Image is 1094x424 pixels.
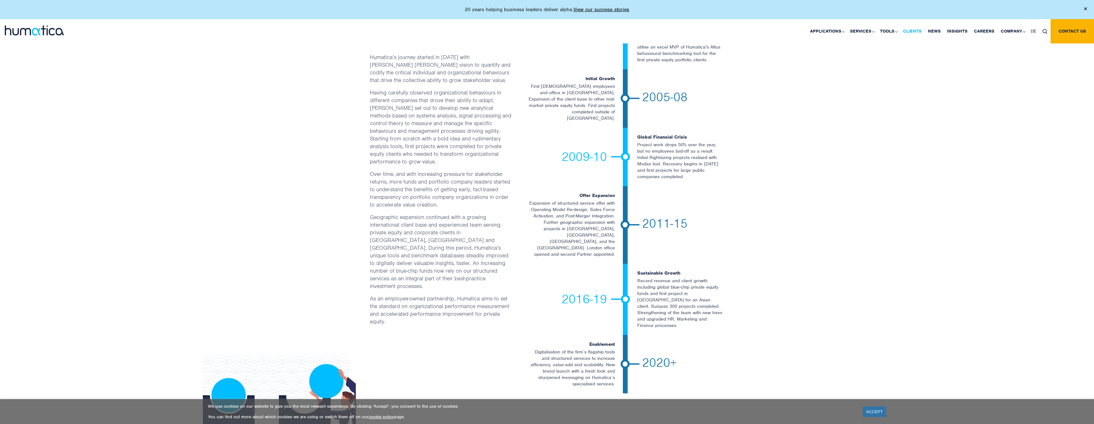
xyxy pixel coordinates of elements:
a: Tools [877,19,900,43]
h6: Initial Growth [526,76,615,81]
a: Services [847,19,877,43]
span: 2005-08 [642,95,687,100]
a: cookie policy [369,414,394,420]
p: Over time, and with increasing pressure for stakeholder returns, more funds and portfolio company... [370,170,512,213]
p: First [DEMOGRAPHIC_DATA] employees and office in [GEOGRAPHIC_DATA]. Expansion of the client base ... [526,83,615,121]
h6: Global Financial Crisis [637,134,723,140]
p: Geographic expansion continued with a growing international client base and experienced team serv... [370,213,512,295]
p: Record revenue and client growth including global blue-chip private equity funds and first projec... [637,277,723,329]
p: As an employee-owned partnership, Humatica aims to set the standard on organizational performance... [370,295,512,330]
p: Humatica’s journey started in [DATE] with [PERSON_NAME] [PERSON_NAME] vision to quantify and codi... [370,53,512,89]
a: Contact us [1051,19,1094,43]
span: 2020+ [642,360,677,365]
a: Company [998,19,1028,43]
a: DE [1028,19,1039,43]
a: Insights [944,19,971,43]
span: 2011-15 [642,221,687,226]
h6: Sustainable Growth [637,270,723,276]
a: View our success stories [573,6,629,13]
span: DE [1031,28,1036,34]
p: 20 years helping business leaders deliver alpha. [465,6,629,13]
p: Project work drops 50% over the year, but no employees laid-off as a result. Initial Rightsizing ... [637,141,723,180]
img: logo [5,26,64,35]
a: ACCEPT [863,406,886,417]
img: search_icon [1043,29,1047,34]
span: 2009-10 [562,154,607,159]
a: Careers [971,19,998,43]
p: You can find out more about which cookies we are using or switch them off on our page. [208,414,855,420]
p: Expansion of structured service offer with Operating Model Re-design, Sales Force Activation, and... [526,200,615,257]
h6: Offer Expansion [526,193,615,198]
p: Having carefully observed organizational behaviours in different companies that drove their abili... [370,89,512,170]
a: Applications [807,19,847,43]
h6: Enablement [526,341,615,347]
a: Clients [900,19,925,43]
a: News [925,19,944,43]
span: 2016-19 [562,297,607,302]
p: Digitalisation of the firm’s flagship tools and structured services to increase efficiency, value... [526,349,615,387]
p: We use cookies on our website to give you the most relevant experience. By clicking “Accept”, you... [208,404,855,409]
